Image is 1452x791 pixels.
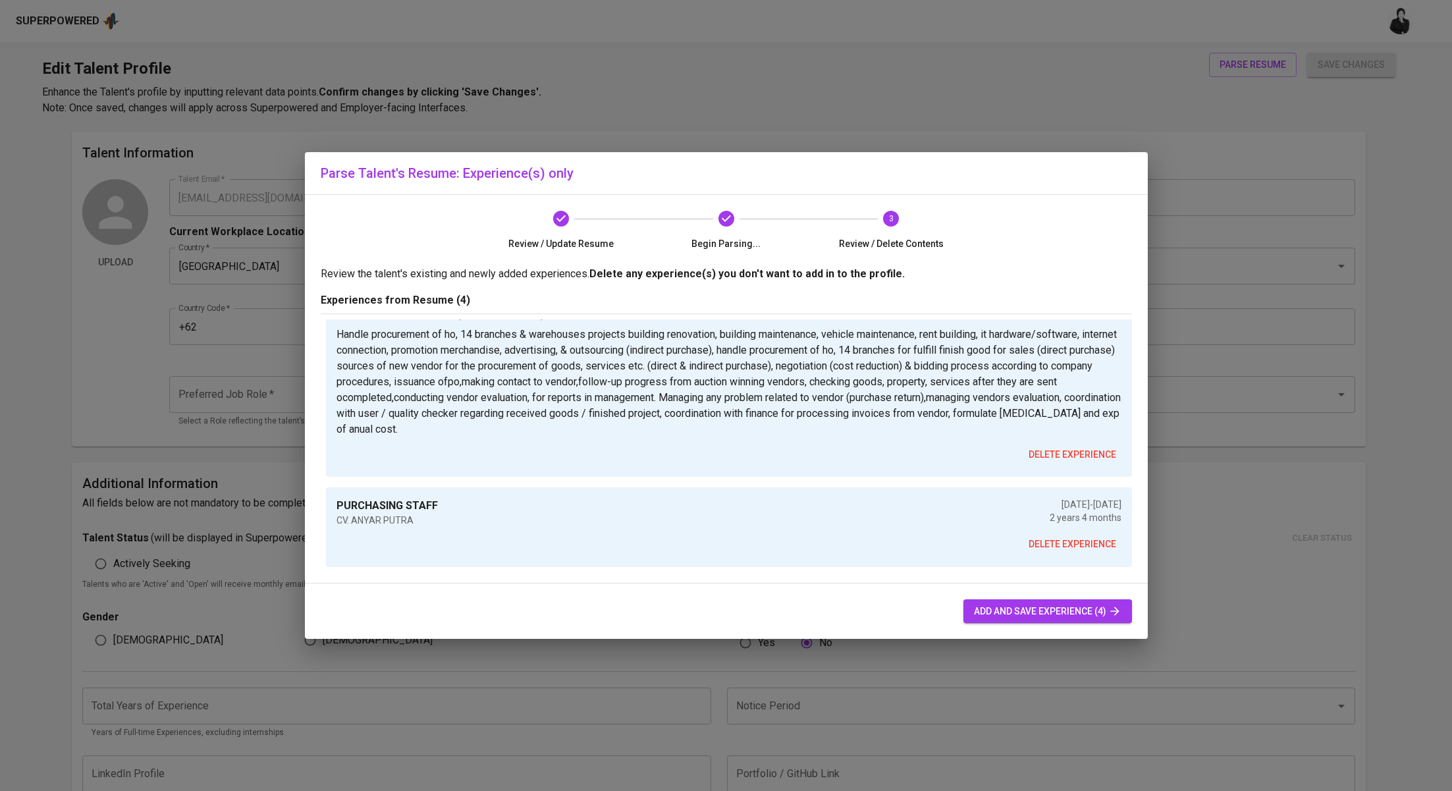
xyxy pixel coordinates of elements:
[1023,443,1121,467] button: delete experience
[1023,532,1121,557] button: delete experience
[321,292,1132,308] p: Experiences from Resume (4)
[1029,536,1116,553] span: delete experience
[1050,511,1121,524] p: 2 years 4 months
[336,514,438,527] p: CV. ANYAR PUTRA
[484,237,639,250] span: Review / Update Resume
[321,266,1132,282] p: Review the talent's existing and newly added experiences.
[1050,498,1121,511] p: [DATE] - [DATE]
[589,267,905,280] b: Delete any experience(s) you don't want to add in to the profile.
[321,163,1132,184] h6: Parse Talent's Resume: Experience(s) only
[963,599,1132,624] button: add and save experience (4)
[1029,447,1116,463] span: delete experience
[889,214,894,223] text: 3
[336,327,1121,437] p: Handle procurement of ho, 14 branches & warehouses projects building renovation, building mainten...
[814,237,969,250] span: Review / Delete Contents
[649,237,803,250] span: Begin Parsing...
[974,603,1121,620] span: add and save experience (4)
[336,498,438,514] p: PURCHASING STAFF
